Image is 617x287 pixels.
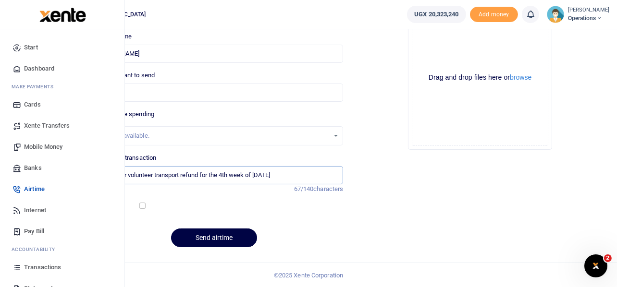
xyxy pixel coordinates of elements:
span: Add money [470,7,518,23]
li: Toup your wallet [470,7,518,23]
a: Start [8,37,117,58]
a: profile-user [PERSON_NAME] Operations [547,6,609,23]
input: Loading name... [85,45,344,63]
a: Internet [8,200,117,221]
span: Transactions [24,263,61,272]
a: Cards [8,94,117,115]
div: Drag and drop files here or [412,73,548,82]
span: countability [19,246,55,253]
li: Ac [8,242,117,257]
span: 67/140 [294,185,314,192]
a: logo-small logo-large logo-large [38,11,86,18]
a: Transactions [8,257,117,278]
span: 2 [604,254,612,262]
a: Banks [8,157,117,179]
span: Pay Bill [24,227,44,236]
a: Airtime [8,179,117,200]
span: Dashboard [24,64,54,73]
div: File Uploader [408,6,552,150]
img: profile-user [547,6,564,23]
span: characters [313,185,343,192]
span: UGX 20,323,240 [414,10,458,19]
span: Banks [24,163,42,173]
a: Mobile Money [8,136,117,157]
span: Operations [568,14,609,23]
a: UGX 20,323,240 [407,6,466,23]
input: UGX [85,84,344,102]
img: logo-large [39,8,86,22]
a: Pay Bill [8,221,117,242]
div: No options available. [92,131,330,141]
button: Send airtime [171,228,257,247]
span: Mobile Money [24,142,62,152]
span: Cards [24,100,41,109]
span: Xente Transfers [24,121,70,131]
button: browse [510,74,531,81]
span: Start [24,43,38,52]
li: Wallet ballance [403,6,469,23]
small: [PERSON_NAME] [568,6,609,14]
span: Airtime [24,184,45,194]
iframe: Intercom live chat [584,254,607,277]
input: Enter extra information [85,166,344,184]
a: Xente Transfers [8,115,117,136]
a: Dashboard [8,58,117,79]
span: ake Payments [16,83,54,90]
a: Add money [470,10,518,17]
span: Internet [24,205,46,215]
li: M [8,79,117,94]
